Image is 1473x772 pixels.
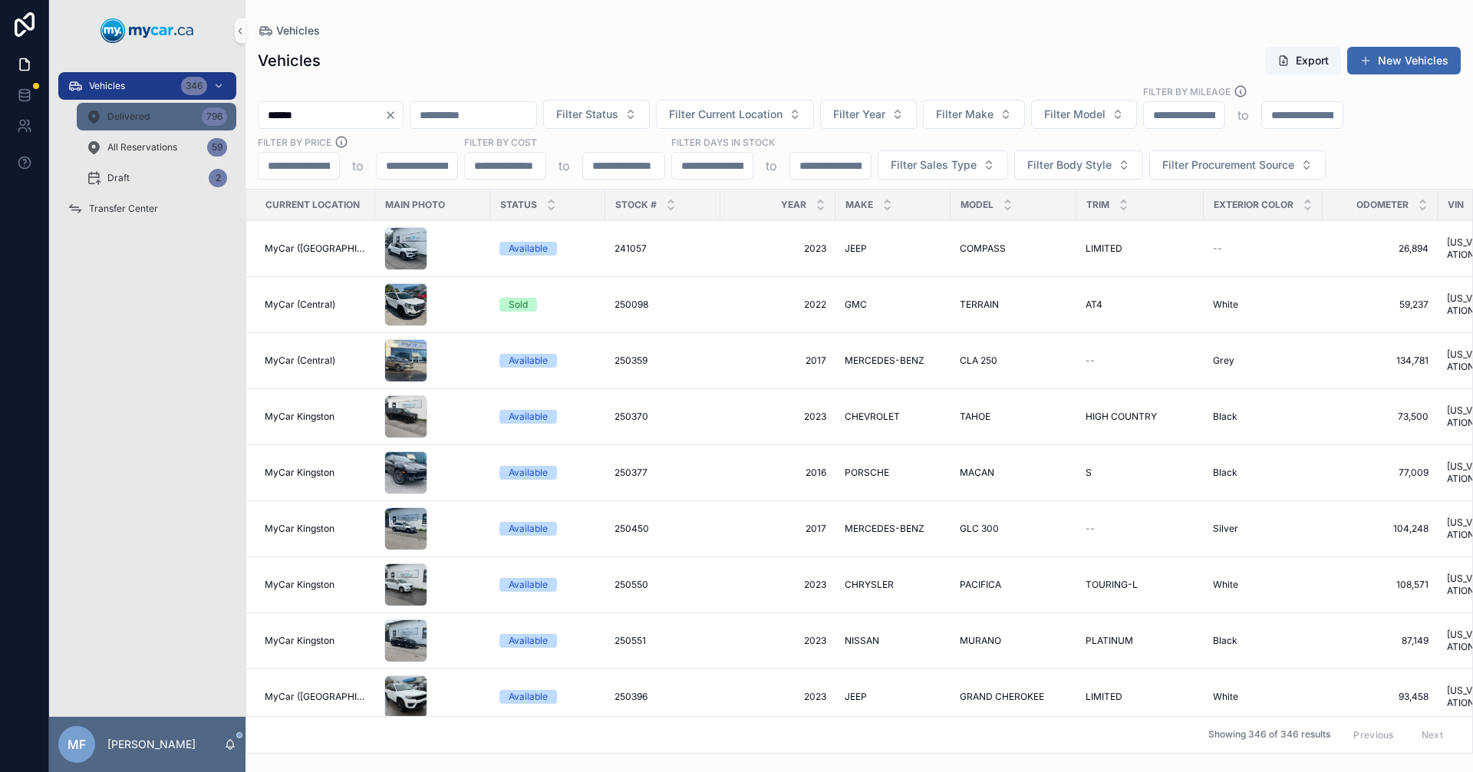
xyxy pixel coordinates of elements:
[258,50,321,71] h1: Vehicles
[615,523,711,535] a: 250450
[845,242,867,255] span: JEEP
[1086,635,1133,647] span: PLATINUM
[936,107,994,122] span: Filter Make
[845,635,879,647] span: NISSAN
[1332,523,1429,535] a: 104,248
[1086,691,1195,703] a: LIMITED
[265,242,366,255] a: MyCar ([GEOGRAPHIC_DATA])
[845,523,924,535] span: MERCEDES-BENZ
[1213,242,1222,255] span: --
[1332,242,1429,255] a: 26,894
[509,298,528,312] div: Sold
[49,61,245,242] div: scrollable content
[1332,635,1429,647] a: 87,149
[960,467,994,479] span: MACAN
[615,355,648,367] span: 250359
[265,467,334,479] span: MyCar Kingston
[265,411,366,423] a: MyCar Kingston
[615,299,711,311] a: 250098
[1213,299,1313,311] a: White
[923,100,1025,129] button: Select Button
[499,466,596,480] a: Available
[1031,100,1137,129] button: Select Button
[845,691,941,703] a: JEEP
[730,467,826,479] a: 2016
[730,355,826,367] span: 2017
[1143,84,1231,98] label: Filter By Mileage
[615,242,711,255] a: 241057
[845,411,941,423] a: CHEVROLET
[1213,691,1313,703] a: White
[265,411,334,423] span: MyCar Kingston
[730,579,826,591] a: 2023
[265,355,335,367] span: MyCar (Central)
[58,195,236,223] a: Transfer Center
[615,299,648,311] span: 250098
[656,100,814,129] button: Select Button
[1086,467,1195,479] a: S
[960,411,1067,423] a: TAHOE
[1213,242,1313,255] a: --
[960,467,1067,479] a: MACAN
[1213,411,1237,423] span: Black
[258,23,320,38] a: Vehicles
[1213,355,1313,367] a: Grey
[615,199,657,211] span: Stock #
[960,691,1044,703] span: GRAND CHEROKEE
[509,634,548,648] div: Available
[960,635,1067,647] a: MURANO
[265,579,366,591] a: MyCar Kingston
[730,411,826,423] span: 2023
[1208,729,1330,741] span: Showing 346 of 346 results
[265,635,334,647] span: MyCar Kingston
[1086,299,1195,311] a: AT4
[181,77,207,95] div: 346
[265,355,366,367] a: MyCar (Central)
[1086,411,1195,423] a: HIGH COUNTRY
[107,111,150,123] span: Delivered
[1213,579,1313,591] a: White
[1086,523,1195,535] a: --
[1332,467,1429,479] span: 77,009
[207,138,227,157] div: 59
[1086,635,1195,647] a: PLATINUM
[1332,691,1429,703] a: 93,458
[960,355,1067,367] a: CLA 250
[1086,411,1157,423] span: HIGH COUNTRY
[1014,150,1143,180] button: Select Button
[845,467,889,479] span: PORSCHE
[845,355,924,367] span: MERCEDES-BENZ
[1332,355,1429,367] a: 134,781
[961,199,994,211] span: Model
[845,523,941,535] a: MERCEDES-BENZ
[509,466,548,480] div: Available
[499,634,596,648] a: Available
[1086,579,1195,591] a: TOURING-L
[265,579,334,591] span: MyCar Kingston
[1213,467,1313,479] a: Black
[1213,691,1238,703] span: White
[384,109,403,121] button: Clear
[615,242,647,255] span: 241057
[615,635,646,647] span: 250551
[1213,523,1238,535] span: Silver
[1044,107,1106,122] span: Filter Model
[833,107,885,122] span: Filter Year
[265,523,366,535] a: MyCar Kingston
[1086,691,1122,703] span: LIMITED
[1265,47,1341,74] button: Export
[107,141,177,153] span: All Reservations
[730,691,826,703] span: 2023
[1356,199,1409,211] span: Odometer
[265,635,366,647] a: MyCar Kingston
[352,157,364,175] p: to
[1086,299,1102,311] span: AT4
[499,298,596,312] a: Sold
[77,134,236,161] a: All Reservations59
[891,157,977,173] span: Filter Sales Type
[615,355,711,367] a: 250359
